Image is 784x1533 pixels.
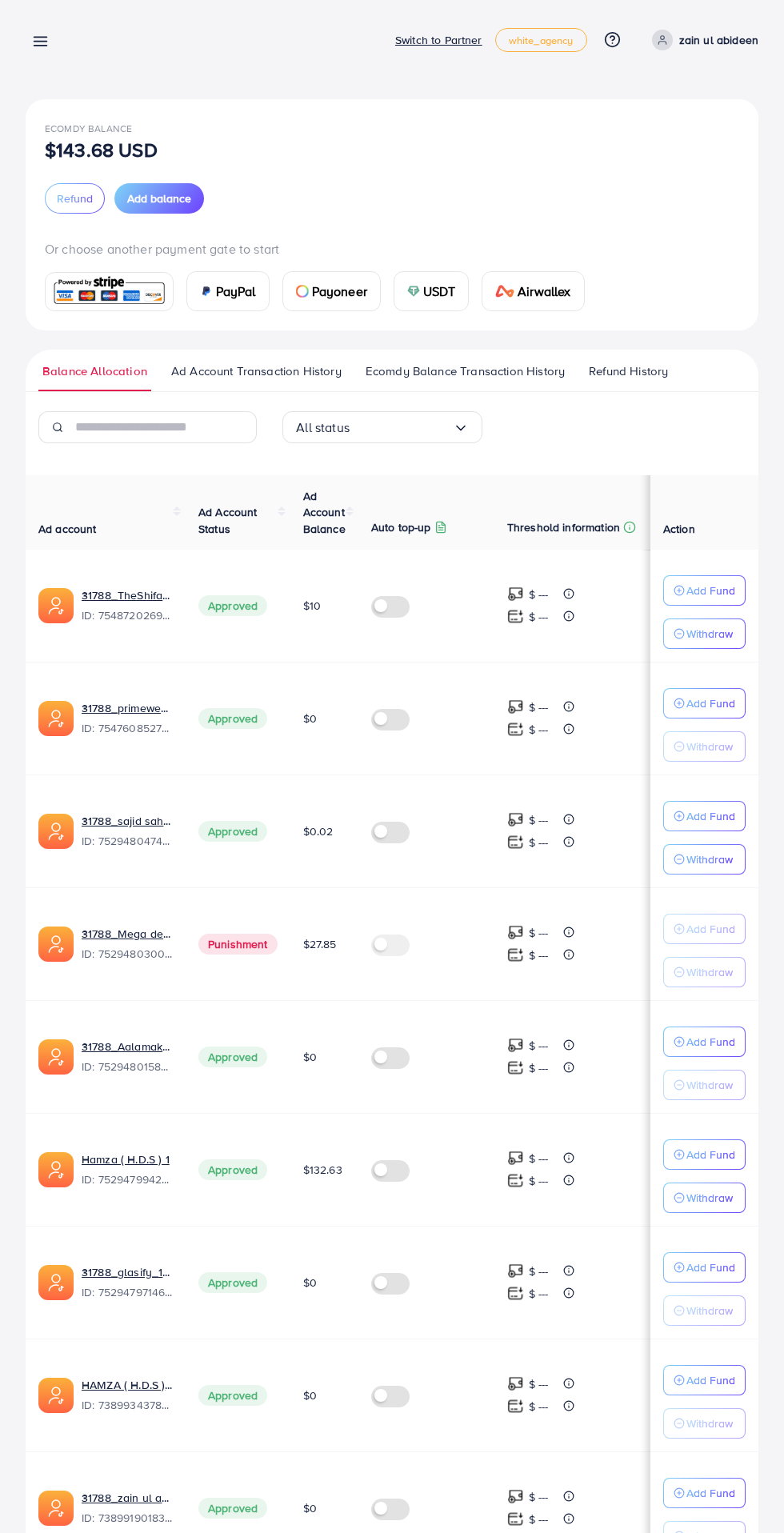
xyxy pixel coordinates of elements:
a: Hamza ( H.D.S ) 1 [82,1151,173,1167]
span: Ecomdy Balance Transaction History [366,362,565,380]
div: Search for option [282,411,482,443]
p: $ --- [529,946,549,965]
img: top-up amount [507,1375,524,1392]
span: Approved [198,1385,267,1406]
span: white_agency [509,35,574,46]
p: Or choose another payment gate to start [45,239,739,258]
span: Approved [198,821,267,842]
span: $0 [303,1049,317,1065]
img: card [407,285,420,298]
span: ID: 7548720269658308626 [82,607,173,623]
p: Auto top-up [371,518,431,537]
img: ic-ads-acc.e4c84228.svg [38,1152,74,1187]
button: Add Fund [663,801,746,831]
p: Add Fund [686,1145,735,1164]
span: $0 [303,1387,317,1403]
img: ic-ads-acc.e4c84228.svg [38,1378,74,1413]
p: Add Fund [686,1483,735,1503]
img: card [50,274,168,309]
span: ID: 7529480300250808336 [82,946,173,962]
span: Ad Account Balance [303,488,346,537]
p: $ --- [529,720,549,739]
span: PayPal [216,282,256,301]
img: ic-ads-acc.e4c84228.svg [38,927,74,962]
span: ID: 7547608527401943057 [82,720,173,736]
button: Add Fund [663,1027,746,1057]
span: $132.63 [303,1162,342,1178]
img: top-up amount [507,1150,524,1167]
p: $ --- [529,585,549,604]
img: top-up amount [507,1398,524,1415]
span: ID: 7389934378304192513 [82,1397,173,1413]
span: All status [296,415,350,440]
button: Withdraw [663,618,746,649]
p: $ --- [529,1284,549,1303]
div: <span class='underline'>31788_TheShifaam_1757573608688</span></br>7548720269658308626 [82,587,173,624]
img: top-up amount [507,1285,524,1302]
span: Approved [198,595,267,616]
a: 31788_TheShifaam_1757573608688 [82,587,173,603]
button: Add Fund [663,1478,746,1508]
span: Add balance [127,190,191,206]
span: Ad Account Status [198,504,258,536]
a: HAMZA ( H.D.S ) 2 [82,1377,173,1393]
p: $ --- [529,923,549,943]
span: Approved [198,1498,267,1519]
p: Add Fund [686,694,735,713]
span: Ecomdy Balance [45,122,132,135]
p: Switch to Partner [395,30,482,50]
p: Add Fund [686,919,735,939]
p: $ --- [529,1059,549,1078]
p: zain ul abideen [679,30,758,50]
div: <span class='underline'>31788_zain ul abideen_1720599622825</span></br>7389919018309910529 [82,1490,173,1527]
img: top-up amount [507,1059,524,1076]
p: $ --- [529,1375,549,1394]
button: Add Fund [663,1365,746,1395]
span: Approved [198,1159,267,1180]
span: $10 [303,598,321,614]
div: <span class='underline'>31788_glasify_1753093613639</span></br>7529479714629648401 [82,1264,173,1301]
p: $ --- [529,1149,549,1168]
a: white_agency [495,28,587,52]
p: $ --- [529,698,549,717]
button: Add Fund [663,1252,746,1283]
span: $0 [303,710,317,726]
p: Add Fund [686,1032,735,1051]
button: Add balance [114,183,204,214]
a: 31788_glasify_1753093613639 [82,1264,173,1280]
p: Withdraw [686,1414,733,1433]
button: Withdraw [663,844,746,875]
a: 31788_sajid sahil_1753093799720 [82,813,173,829]
span: Approved [198,1272,267,1293]
div: <span class='underline'>31788_Mega deals_1753093746176</span></br>7529480300250808336 [82,926,173,963]
span: Refund [57,190,93,206]
a: card [45,272,174,311]
p: Threshold information [507,518,620,537]
input: Search for option [350,415,453,440]
span: $0 [303,1275,317,1291]
img: top-up amount [507,947,524,963]
span: ID: 7529480158269734929 [82,1059,173,1075]
img: ic-ads-acc.e4c84228.svg [38,814,74,849]
p: $ --- [529,607,549,626]
img: top-up amount [507,1037,524,1054]
button: Withdraw [663,1408,746,1439]
button: Add Fund [663,688,746,718]
p: $ --- [529,811,549,830]
button: Withdraw [663,1183,746,1213]
img: top-up amount [507,811,524,828]
p: $ --- [529,1262,549,1281]
span: ID: 7529479714629648401 [82,1284,173,1300]
img: top-up amount [507,721,524,738]
button: Add Fund [663,1139,746,1170]
div: <span class='underline'>HAMZA ( H.D.S ) 2</span></br>7389934378304192513 [82,1377,173,1414]
span: ID: 7529479942271336465 [82,1171,173,1187]
a: 31788_Mega deals_1753093746176 [82,926,173,942]
img: top-up amount [507,586,524,602]
p: $ --- [529,1036,549,1055]
img: top-up amount [507,1488,524,1505]
p: Add Fund [686,1371,735,1390]
img: ic-ads-acc.e4c84228.svg [38,1265,74,1300]
p: Add Fund [686,807,735,826]
p: Add Fund [686,581,735,600]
